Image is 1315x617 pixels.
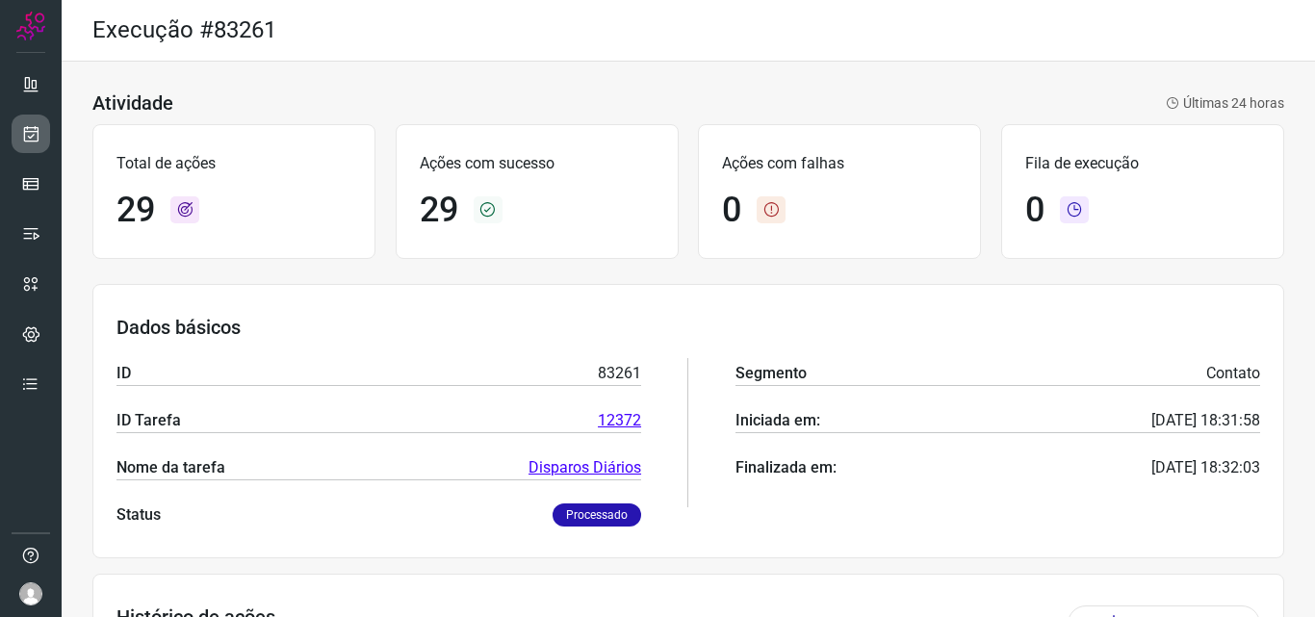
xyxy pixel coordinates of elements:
img: avatar-user-boy.jpg [19,582,42,605]
h1: 0 [1025,190,1044,231]
p: Contato [1206,362,1260,385]
a: 12372 [598,409,641,432]
p: Segmento [735,362,807,385]
h3: Dados básicos [116,316,1260,339]
p: [DATE] 18:32:03 [1151,456,1260,479]
p: ID Tarefa [116,409,181,432]
p: Ações com falhas [722,152,957,175]
p: Nome da tarefa [116,456,225,479]
h1: 0 [722,190,741,231]
p: [DATE] 18:31:58 [1151,409,1260,432]
p: Fila de execução [1025,152,1260,175]
p: Status [116,503,161,527]
p: Iniciada em: [735,409,820,432]
img: Logo [16,12,45,40]
h1: 29 [116,190,155,231]
h3: Atividade [92,91,173,115]
p: ID [116,362,131,385]
p: Últimas 24 horas [1166,93,1284,114]
h2: Execução #83261 [92,16,276,44]
a: Disparos Diários [529,456,641,479]
h1: 29 [420,190,458,231]
p: Finalizada em: [735,456,837,479]
p: 83261 [598,362,641,385]
p: Processado [553,503,641,527]
p: Ações com sucesso [420,152,655,175]
p: Total de ações [116,152,351,175]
